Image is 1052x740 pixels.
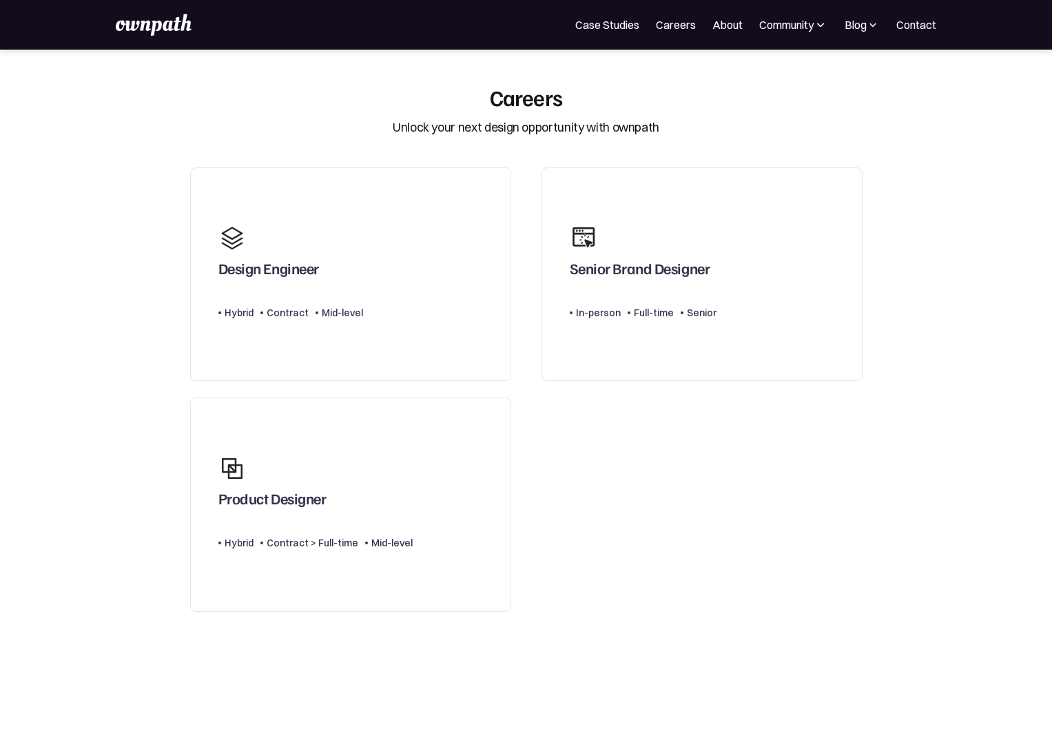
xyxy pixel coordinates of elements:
[218,259,319,284] div: Design Engineer
[267,535,358,551] div: Contract > Full-time
[371,535,413,551] div: Mid-level
[322,305,363,321] div: Mid-level
[656,17,696,33] a: Careers
[575,17,639,33] a: Case Studies
[712,17,743,33] a: About
[490,84,563,110] div: Careers
[190,167,511,382] a: Design EngineerHybridContractMid-level
[634,305,674,321] div: Full-time
[759,17,814,33] div: Community
[844,17,880,33] div: Blog
[218,489,327,514] div: Product Designer
[225,535,254,551] div: Hybrid
[896,17,936,33] a: Contact
[845,17,867,33] div: Blog
[542,167,863,382] a: Senior Brand DesignerIn-personFull-timeSenior
[576,305,621,321] div: In-person
[570,259,710,284] div: Senior Brand Designer
[225,305,254,321] div: Hybrid
[393,119,659,136] div: Unlock your next design opportunity with ownpath
[190,398,511,612] a: Product DesignerHybridContract > Full-timeMid-level
[267,305,309,321] div: Contract
[759,17,827,33] div: Community
[687,305,716,321] div: Senior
